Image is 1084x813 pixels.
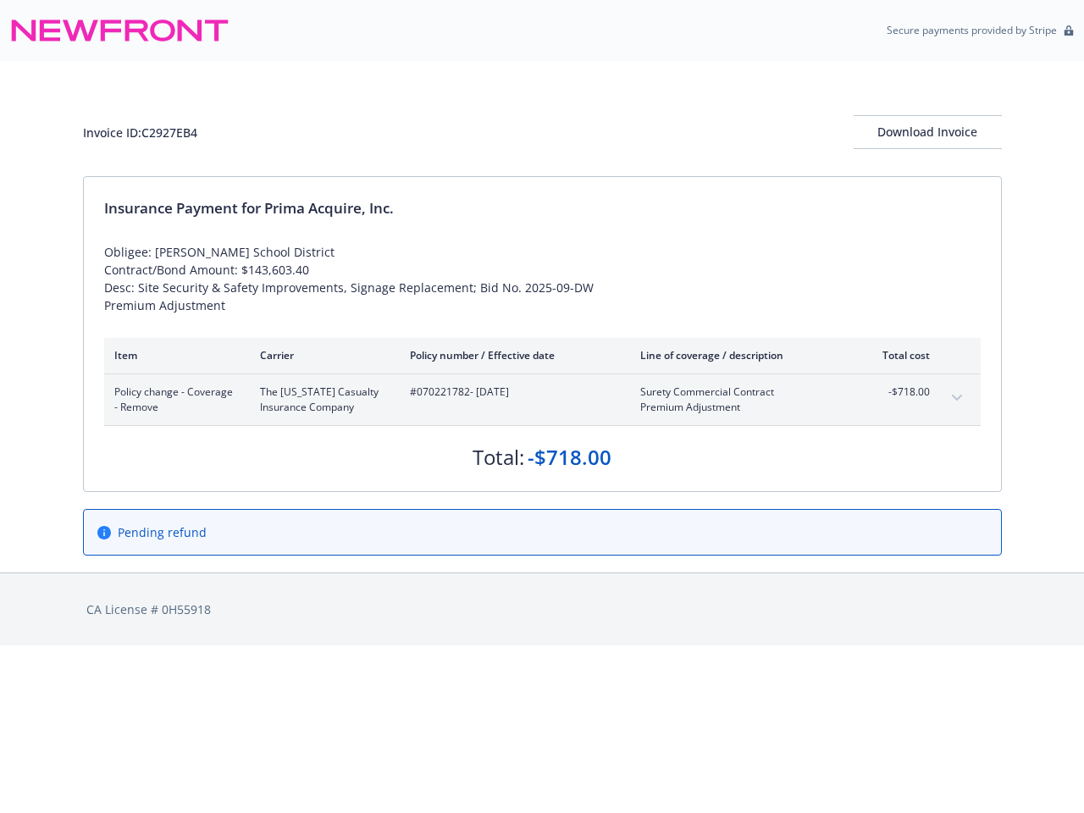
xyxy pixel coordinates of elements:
span: Policy change - Coverage - Remove [114,384,233,415]
div: Policy number / Effective date [410,348,613,362]
span: -$718.00 [866,384,930,400]
span: The [US_STATE] Casualty Insurance Company [260,384,383,415]
div: Insurance Payment for Prima Acquire, Inc. [104,197,981,219]
div: Invoice ID: C2927EB4 [83,124,197,141]
div: Download Invoice [854,116,1002,148]
div: Line of coverage / description [640,348,839,362]
span: Pending refund [118,523,207,541]
span: Surety Commercial Contract [640,384,839,400]
span: Premium Adjustment [640,400,839,415]
span: Surety Commercial ContractPremium Adjustment [640,384,839,415]
span: #070221782 - [DATE] [410,384,613,400]
button: expand content [943,384,971,412]
div: Policy change - Coverage - RemoveThe [US_STATE] Casualty Insurance Company#070221782- [DATE]Suret... [104,374,981,425]
div: CA License # 0H55918 [86,600,998,618]
div: -$718.00 [528,443,611,472]
div: Obligee: [PERSON_NAME] School District Contract/Bond Amount: $143,603.40 Desc: Site Security & Sa... [104,243,981,314]
div: Item [114,348,233,362]
div: Total: [473,443,524,472]
div: Carrier [260,348,383,362]
div: Total cost [866,348,930,362]
p: Secure payments provided by Stripe [887,23,1057,37]
button: Download Invoice [854,115,1002,149]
